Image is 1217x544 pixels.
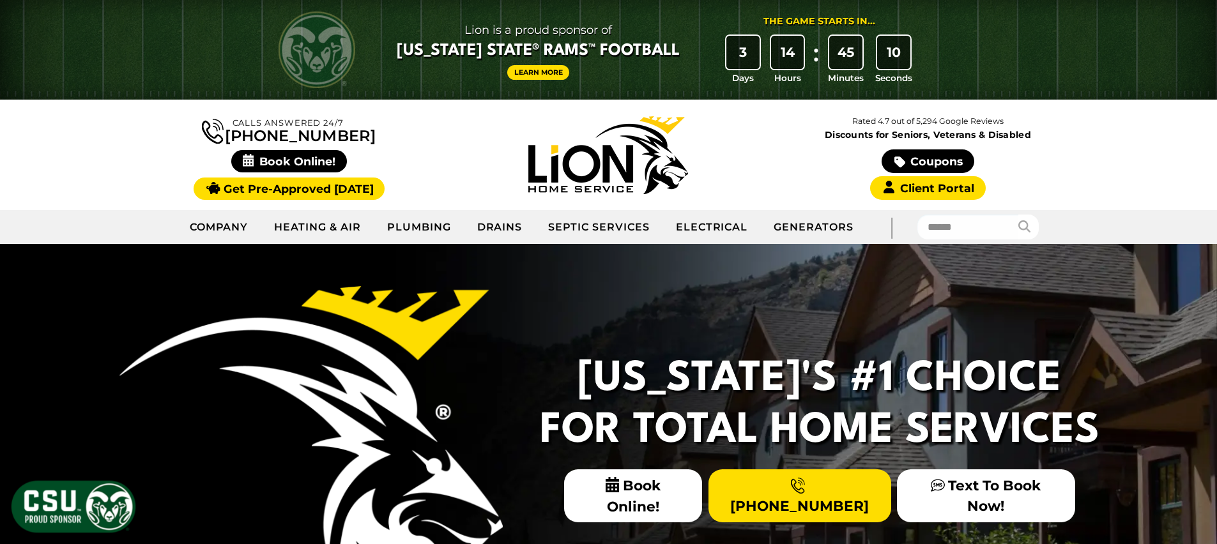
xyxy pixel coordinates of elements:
a: Client Portal [870,176,985,200]
a: Get Pre-Approved [DATE] [194,178,385,200]
div: 45 [829,36,862,69]
a: Heating & Air [261,211,374,243]
div: 14 [771,36,804,69]
span: Discounts for Seniors, Veterans & Disabled [771,130,1085,139]
a: Drains [464,211,536,243]
a: Learn More [507,65,570,80]
img: CSU Sponsor Badge [10,479,137,534]
div: 10 [877,36,910,69]
span: Lion is a proud sponsor of [397,20,680,40]
a: Company [177,211,262,243]
p: Rated 4.7 out of 5,294 Google Reviews [768,114,1087,128]
span: Hours [774,72,801,84]
h2: [US_STATE]'s #1 Choice For Total Home Services [532,354,1107,457]
div: 3 [726,36,760,69]
a: Text To Book Now! [897,469,1075,522]
a: [PHONE_NUMBER] [202,116,376,144]
a: Septic Services [535,211,662,243]
div: : [809,36,822,85]
a: Plumbing [374,211,464,243]
span: Days [732,72,754,84]
span: Book Online! [564,469,703,522]
a: Coupons [882,149,974,173]
span: Seconds [875,72,912,84]
a: [PHONE_NUMBER] [708,469,891,522]
div: The Game Starts in... [763,15,875,29]
img: Lion Home Service [528,116,688,194]
div: | [866,210,917,244]
a: Generators [761,211,866,243]
span: Minutes [828,72,864,84]
span: Book Online! [231,150,347,172]
span: [US_STATE] State® Rams™ Football [397,40,680,62]
img: CSU Rams logo [279,11,355,88]
a: Electrical [663,211,762,243]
